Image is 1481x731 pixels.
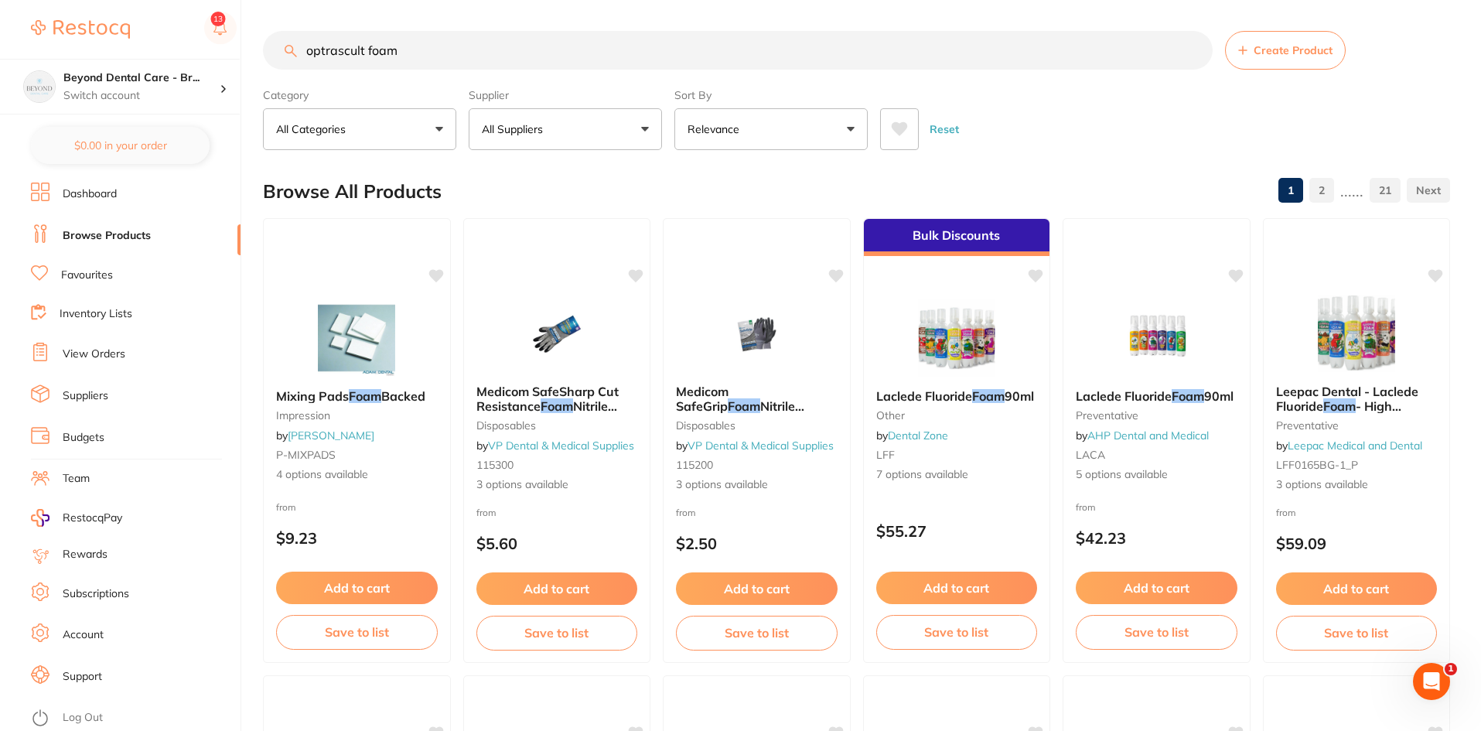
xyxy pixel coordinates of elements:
span: 7 options available [876,467,1038,483]
span: by [676,439,834,453]
span: 3 options available [1276,477,1438,493]
span: from [1076,501,1096,513]
a: Browse Products [63,228,151,244]
label: Supplier [469,88,662,102]
button: Create Product [1225,31,1346,70]
button: Log Out [31,706,236,731]
a: [PERSON_NAME] [288,429,374,442]
a: Budgets [63,430,104,446]
a: Subscriptions [63,586,129,602]
span: 90ml [1204,388,1234,404]
p: Switch account [63,88,220,104]
a: Team [63,471,90,487]
b: Medicom SafeGrip Foam Nitrile Coated Gloves Black 1 Pair [676,384,838,413]
span: 115200 [676,458,713,472]
small: disposables [476,419,638,432]
img: Restocq Logo [31,20,130,39]
span: from [476,507,497,518]
p: $2.50 [676,535,838,552]
p: $9.23 [276,529,438,547]
em: Foam [541,398,573,414]
span: Nitrile Coated Gloves Black 1 Pair [676,398,834,428]
span: by [1076,429,1209,442]
span: Leepac Dental - Laclede Fluoride [1276,384,1418,413]
span: by [476,439,634,453]
span: 3 options available [476,477,638,493]
small: disposables [676,419,838,432]
a: 2 [1309,175,1334,206]
button: Relevance [674,108,868,150]
span: LFF0165BG-1_P [1276,458,1358,472]
img: Beyond Dental Care - Brighton [24,71,55,102]
button: $0.00 in your order [31,127,210,164]
b: Laclede Fluoride Foam 90ml [1076,389,1237,403]
small: preventative [1276,419,1438,432]
em: Foam [972,388,1005,404]
em: Foam [728,398,760,414]
button: All Categories [263,108,456,150]
p: All Suppliers [482,121,549,137]
button: Save to list [676,616,838,650]
p: $55.27 [876,522,1038,540]
img: Medicom SafeSharp Cut Resistance Foam Nitrile Coated Gloves Black [507,295,607,372]
iframe: Intercom live chat [1413,663,1450,700]
span: Laclede Fluoride [1076,388,1172,404]
button: Save to list [1276,616,1438,650]
span: 90ml [1005,388,1034,404]
a: Restocq Logo [31,12,130,47]
span: LFF [876,448,895,462]
span: Medicom SafeGrip [676,384,729,413]
span: 115300 [476,458,514,472]
a: Log Out [63,710,103,726]
a: AHP Dental and Medical [1087,429,1209,442]
button: All Suppliers [469,108,662,150]
button: Save to list [1076,615,1237,649]
b: Laclede Fluoride Foam 90ml [876,389,1038,403]
button: Add to cart [876,572,1038,604]
div: Bulk Discounts [864,219,1050,256]
img: Laclede Fluoride Foam 90ml [906,299,1007,377]
a: Rewards [63,547,107,562]
span: Nitrile Coated Gloves Black [476,398,617,428]
button: Save to list [476,616,638,650]
span: 1 [1445,663,1457,675]
span: by [1276,439,1422,453]
span: 5 options available [1076,467,1237,483]
span: Laclede Fluoride [876,388,972,404]
a: Suppliers [63,388,108,404]
a: Support [63,669,102,685]
a: Leepac Medical and Dental [1288,439,1422,453]
a: RestocqPay [31,509,122,527]
img: Leepac Dental - Laclede Fluoride Foam - High Quality Dental Product [1306,295,1407,372]
b: Mixing Pads Foam Backed [276,389,438,403]
b: Medicom SafeSharp Cut Resistance Foam Nitrile Coated Gloves Black [476,384,638,413]
em: Foam [349,388,381,404]
button: Add to cart [1076,572,1237,604]
small: preventative [1076,409,1237,422]
a: Dental Zone [888,429,948,442]
span: - High Quality Dental Product [1276,398,1411,428]
button: Add to cart [476,572,638,605]
span: from [276,501,296,513]
span: Medicom SafeSharp Cut Resistance [476,384,619,413]
a: 1 [1278,175,1303,206]
input: Search Products [263,31,1213,70]
h2: Browse All Products [263,181,442,203]
h4: Beyond Dental Care - Brighton [63,70,220,86]
span: by [876,429,948,442]
p: ...... [1340,182,1363,200]
small: other [876,409,1038,422]
button: Add to cart [1276,572,1438,605]
em: Foam [1323,398,1356,414]
a: View Orders [63,347,125,362]
a: VP Dental & Medical Supplies [688,439,834,453]
span: from [676,507,696,518]
button: Add to cart [676,572,838,605]
p: Relevance [688,121,746,137]
img: RestocqPay [31,509,49,527]
label: Sort By [674,88,868,102]
a: Account [63,627,104,643]
a: Inventory Lists [60,306,132,322]
span: RestocqPay [63,511,122,526]
span: 3 options available [676,477,838,493]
